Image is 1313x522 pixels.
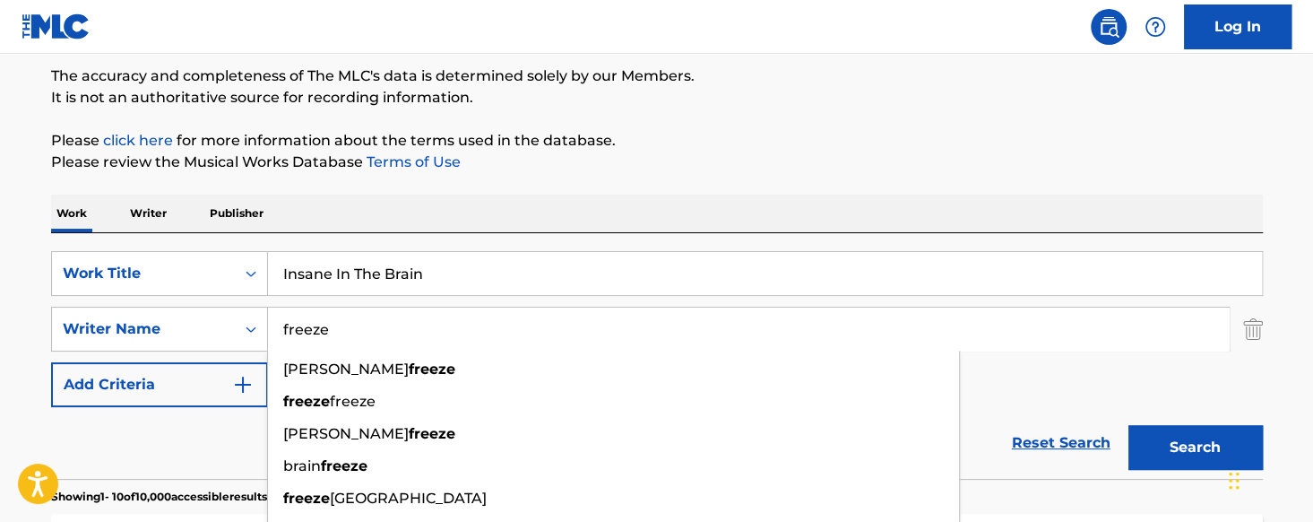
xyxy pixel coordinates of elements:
div: Writer Name [63,318,224,340]
p: Please for more information about the terms used in the database. [51,130,1263,152]
p: Please review the Musical Works Database [51,152,1263,173]
div: Drag [1229,454,1240,508]
p: Showing 1 - 10 of 10,000 accessible results (Total 3,818,240 ) [51,489,355,505]
p: Work [51,195,92,232]
strong: freeze [409,361,455,378]
strong: freeze [283,490,330,507]
a: Public Search [1091,9,1127,45]
a: Reset Search [1003,423,1119,463]
img: Delete Criterion [1243,307,1263,352]
form: Search Form [51,251,1263,479]
a: click here [103,132,173,149]
strong: freeze [283,393,330,410]
button: Search [1128,425,1263,470]
span: brain [283,457,321,474]
p: Writer [125,195,172,232]
span: [PERSON_NAME] [283,361,409,378]
img: help [1145,16,1166,38]
button: Add Criteria [51,362,268,407]
div: Work Title [63,263,224,284]
img: search [1098,16,1119,38]
img: 9d2ae6d4665cec9f34b9.svg [232,374,254,396]
span: [PERSON_NAME] [283,425,409,442]
span: [GEOGRAPHIC_DATA] [330,490,487,507]
p: The accuracy and completeness of The MLC's data is determined solely by our Members. [51,65,1263,87]
a: Log In [1184,4,1291,49]
span: freeze [330,393,376,410]
iframe: Chat Widget [1223,436,1313,522]
p: Publisher [204,195,269,232]
strong: freeze [321,457,367,474]
p: It is not an authoritative source for recording information. [51,87,1263,109]
img: MLC Logo [22,13,91,39]
strong: freeze [409,425,455,442]
div: Help [1137,9,1173,45]
a: Terms of Use [363,153,461,170]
